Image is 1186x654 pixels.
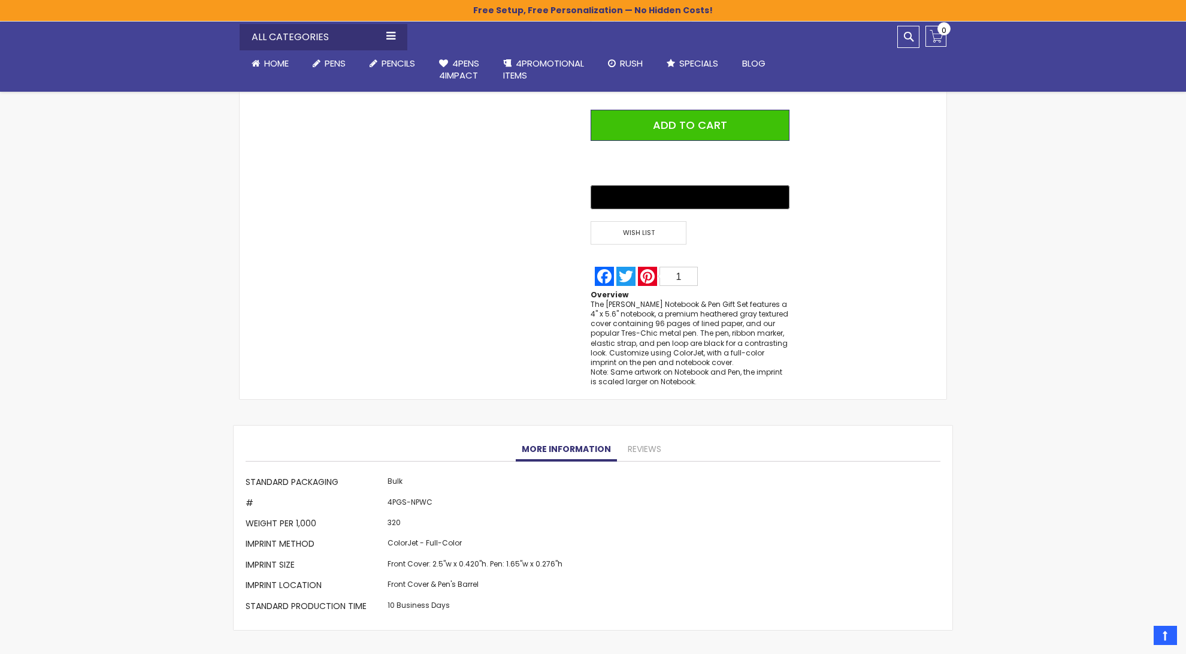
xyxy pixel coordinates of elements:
[591,185,789,209] button: Buy with GPay
[325,57,346,70] span: Pens
[264,57,289,70] span: Home
[491,50,596,89] a: 4PROMOTIONALITEMS
[385,556,565,576] td: Front Cover: 2.5"w x 0.420"h. Pen: 1.65"w x 0.276"h
[385,494,565,514] td: 4PGS-NPWC
[439,57,479,82] span: 4Pens 4impact
[385,474,565,494] td: Bulk
[1087,622,1186,654] iframe: Reseñas de Clientes en Google
[942,25,946,36] span: 0
[653,117,727,132] span: Add to Cart
[358,50,427,77] a: Pencils
[246,556,385,576] th: Imprint Size
[246,494,385,514] th: #
[591,300,789,387] div: The [PERSON_NAME] Notebook & Pen Gift Set features a 4" x 5.6" notebook, a premium heathered gray...
[240,24,407,50] div: All Categories
[246,535,385,556] th: Imprint Method
[246,577,385,597] th: Imprint Location
[503,57,584,82] span: 4PROMOTIONAL ITEMS
[516,438,617,462] a: More Information
[240,50,301,77] a: Home
[591,221,686,245] span: Wish List
[742,57,766,70] span: Blog
[679,57,718,70] span: Specials
[246,474,385,494] th: Standard Packaging
[730,50,777,77] a: Blog
[591,221,690,245] a: Wish List
[385,535,565,556] td: ColorJet - Full-Color
[622,438,667,462] a: Reviews
[620,57,643,70] span: Rush
[655,50,730,77] a: Specials
[382,57,415,70] span: Pencils
[246,597,385,617] th: Standard Production Time
[615,267,637,286] a: Twitter
[301,50,358,77] a: Pens
[591,150,789,177] iframe: PayPal
[246,515,385,535] th: Weight per 1,000
[637,267,699,286] a: Pinterest1
[591,110,789,141] button: Add to Cart
[591,290,628,300] strong: Overview
[427,50,491,89] a: 4Pens4impact
[594,267,615,286] a: Facebook
[676,272,682,282] span: 1
[596,50,655,77] a: Rush
[385,577,565,597] td: Front Cover & Pen's Barrel
[385,597,565,617] td: 10 Business Days
[385,515,565,535] td: 320
[925,26,946,47] a: 0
